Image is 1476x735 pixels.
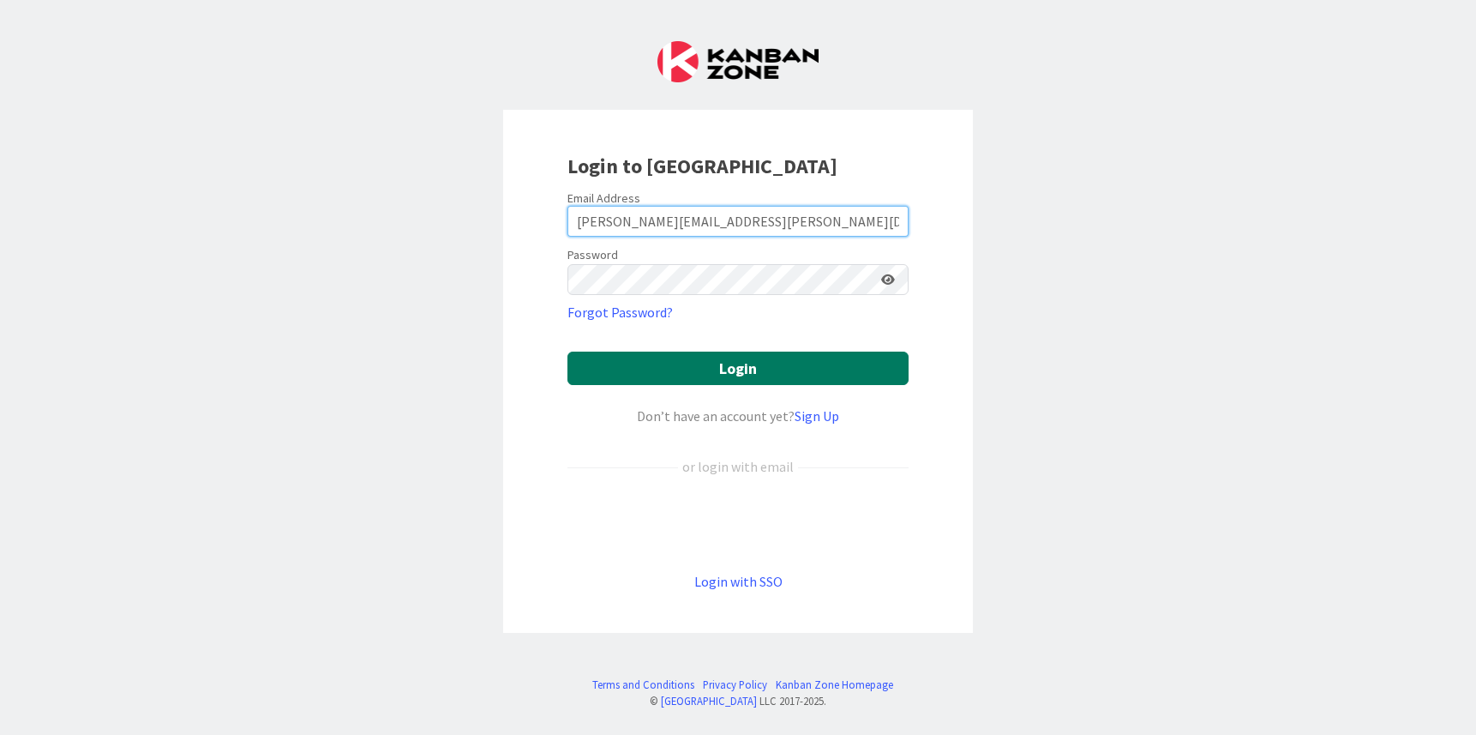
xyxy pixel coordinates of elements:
[559,505,917,543] iframe: Sign in with Google Button
[567,406,909,426] div: Don’t have an account yet?
[657,41,819,82] img: Kanban Zone
[567,153,837,179] b: Login to [GEOGRAPHIC_DATA]
[694,573,783,590] a: Login with SSO
[661,694,757,708] a: [GEOGRAPHIC_DATA]
[795,407,839,425] a: Sign Up
[592,677,694,693] a: Terms and Conditions
[567,352,909,385] button: Login
[776,677,893,693] a: Kanban Zone Homepage
[703,677,767,693] a: Privacy Policy
[567,302,673,322] a: Forgot Password?
[567,190,640,206] label: Email Address
[678,456,798,477] div: or login with email
[584,693,893,709] div: © LLC 2017- 2025 .
[567,246,618,264] label: Password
